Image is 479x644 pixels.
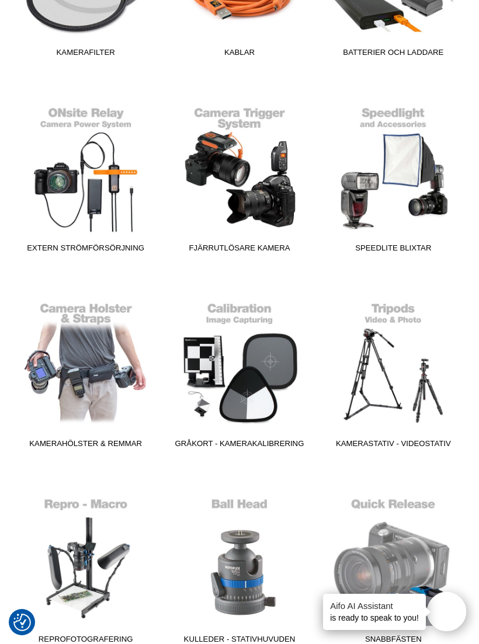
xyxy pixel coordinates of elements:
span: Fjärrutlösare Kamera [170,242,309,258]
span: Kamerafilter [16,47,155,62]
span: Batterier och Laddare [324,47,463,62]
img: Revisit consent button [13,614,31,631]
a: Speedlite Blixtar [324,100,463,258]
a: Kamerahölster & Remmar [16,296,155,454]
span: Kablar [170,47,309,62]
a: Extern Strömförsörjning [16,100,155,258]
span: Extern Strömförsörjning [16,242,155,258]
span: Speedlite Blixtar [324,242,463,258]
div: is ready to speak to you! [323,594,426,630]
h4: Aifo AI Assistant [330,600,419,612]
span: Kamerastativ - Videostativ [324,438,463,454]
a: Kamerastativ - Videostativ [324,296,463,454]
a: Fjärrutlösare Kamera [170,100,309,258]
button: Samtyckesinställningar [13,612,31,633]
span: Gråkort - Kamerakalibrering [170,438,309,454]
span: Kamerahölster & Remmar [16,438,155,454]
a: Gråkort - Kamerakalibrering [170,296,309,454]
